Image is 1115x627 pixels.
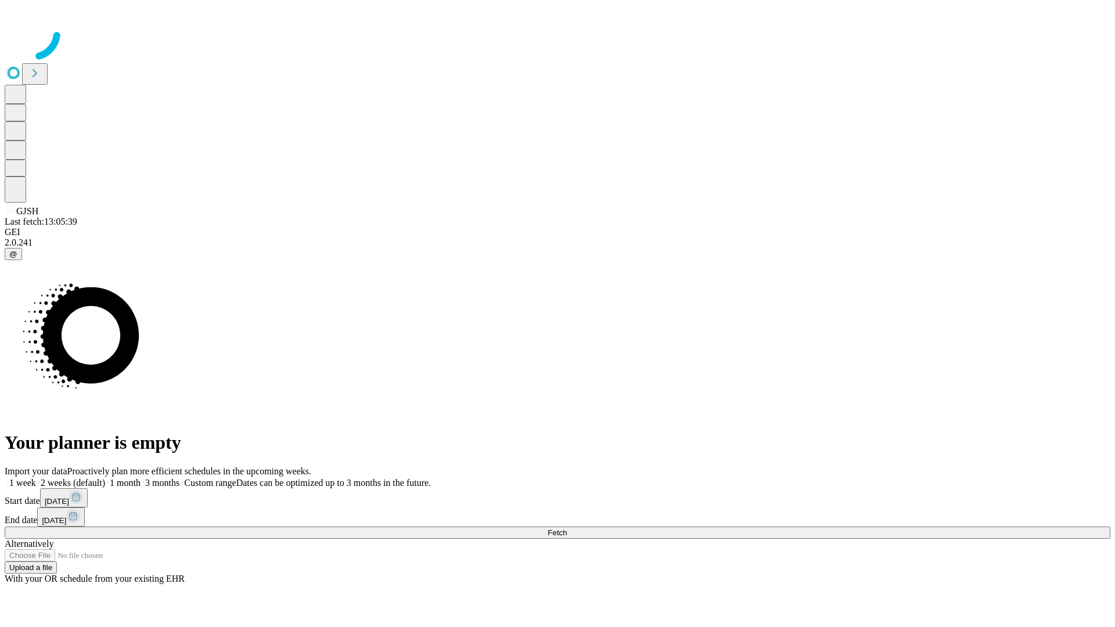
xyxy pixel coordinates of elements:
[5,561,57,574] button: Upload a file
[41,478,105,488] span: 2 weeks (default)
[5,237,1110,248] div: 2.0.241
[110,478,141,488] span: 1 month
[5,488,1110,507] div: Start date
[5,217,77,226] span: Last fetch: 13:05:39
[5,432,1110,453] h1: Your planner is empty
[42,516,66,525] span: [DATE]
[37,507,85,527] button: [DATE]
[5,507,1110,527] div: End date
[184,478,236,488] span: Custom range
[5,574,185,583] span: With your OR schedule from your existing EHR
[145,478,179,488] span: 3 months
[236,478,431,488] span: Dates can be optimized up to 3 months in the future.
[5,466,67,476] span: Import your data
[5,248,22,260] button: @
[5,227,1110,237] div: GEI
[5,539,53,549] span: Alternatively
[40,488,88,507] button: [DATE]
[45,497,69,506] span: [DATE]
[548,528,567,537] span: Fetch
[16,206,38,216] span: GJSH
[67,466,311,476] span: Proactively plan more efficient schedules in the upcoming weeks.
[9,478,36,488] span: 1 week
[9,250,17,258] span: @
[5,527,1110,539] button: Fetch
